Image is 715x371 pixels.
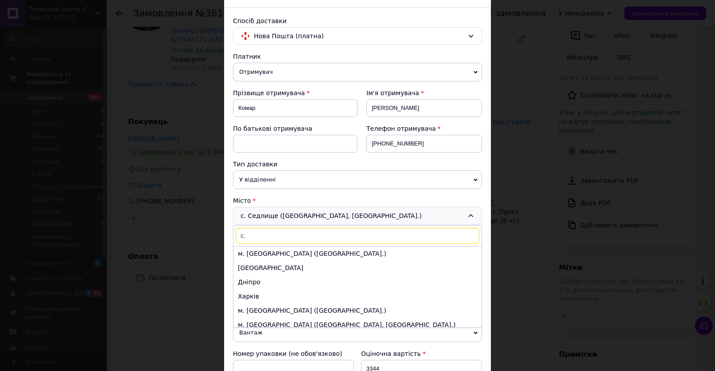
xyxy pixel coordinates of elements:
li: м. [GEOGRAPHIC_DATA] ([GEOGRAPHIC_DATA].) [233,246,482,261]
span: Телефон отримувача [366,125,436,132]
li: м. [GEOGRAPHIC_DATA] ([GEOGRAPHIC_DATA], [GEOGRAPHIC_DATA].) [233,318,482,332]
span: Платник [233,53,261,60]
div: с. Седлище ([GEOGRAPHIC_DATA], [GEOGRAPHIC_DATA].) [233,207,482,225]
span: Отримувач [233,63,482,81]
div: Місто [233,196,482,205]
span: Прізвище отримувача [233,89,305,97]
div: Оціночна вартість [361,349,482,358]
span: У відділенні [233,170,482,189]
li: м. [GEOGRAPHIC_DATA] ([GEOGRAPHIC_DATA].) [233,303,482,318]
li: Дніпро [233,275,482,289]
li: Харків [233,289,482,303]
input: +380 [366,135,482,153]
div: Спосіб доставки [233,16,482,25]
span: Тип доставки [233,161,277,168]
div: Номер упаковки (не обов'язково) [233,349,354,358]
input: Знайти [236,228,479,244]
span: Ім'я отримувача [366,89,419,97]
li: [GEOGRAPHIC_DATA] [233,261,482,275]
span: Вантаж [233,323,482,342]
span: Нова Пошта (платна) [254,31,464,41]
span: По батькові отримувача [233,125,312,132]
